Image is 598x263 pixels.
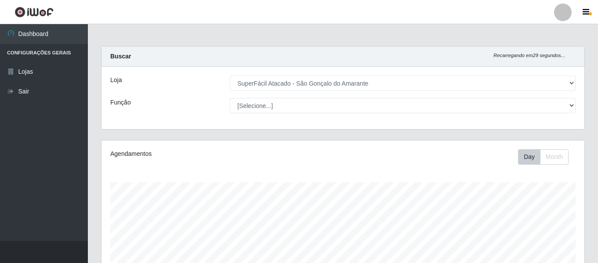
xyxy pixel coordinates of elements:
[518,149,569,165] div: First group
[110,76,122,85] label: Loja
[110,53,131,60] strong: Buscar
[518,149,576,165] div: Toolbar with button groups
[540,149,569,165] button: Month
[14,7,54,18] img: CoreUI Logo
[518,149,540,165] button: Day
[493,53,565,58] i: Recarregando em 29 segundos...
[110,98,131,107] label: Função
[110,149,297,159] div: Agendamentos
